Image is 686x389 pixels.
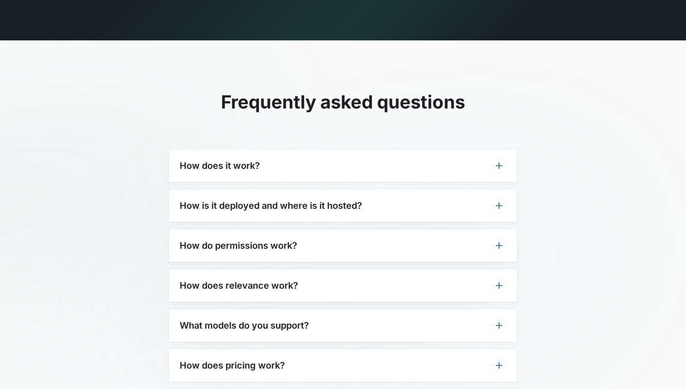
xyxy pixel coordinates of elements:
[180,320,309,331] h3: What models do you support?
[641,345,686,389] iframe: Chat Widget
[180,360,285,371] h3: How does pricing work?
[180,240,297,251] h3: How do permissions work?
[180,280,298,291] h3: How does relevance work?
[169,91,517,113] h2: Frequently asked questions
[180,160,260,171] h3: How does it work?
[180,200,362,211] h3: How is it deployed and where is it hosted?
